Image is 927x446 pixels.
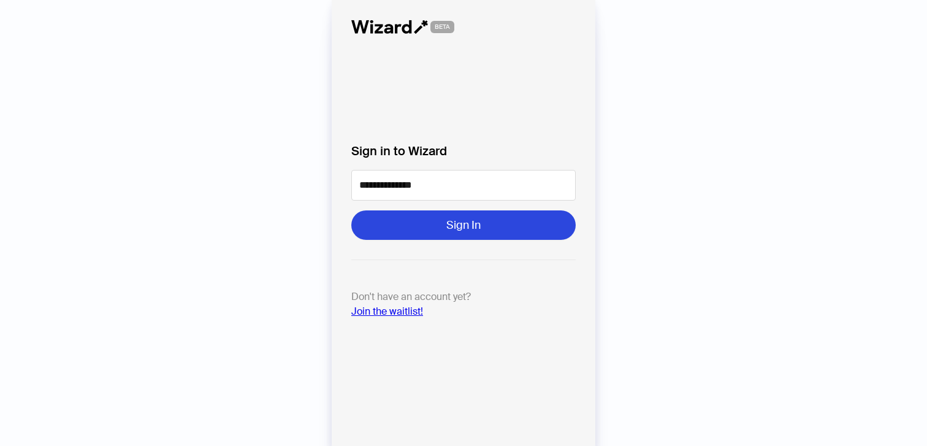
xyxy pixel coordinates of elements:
[351,305,423,318] a: Join the waitlist!
[446,218,481,233] span: Sign In
[351,210,576,240] button: Sign In
[351,142,576,160] label: Sign in to Wizard
[351,290,576,319] p: Don't have an account yet?
[430,21,454,33] span: BETA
